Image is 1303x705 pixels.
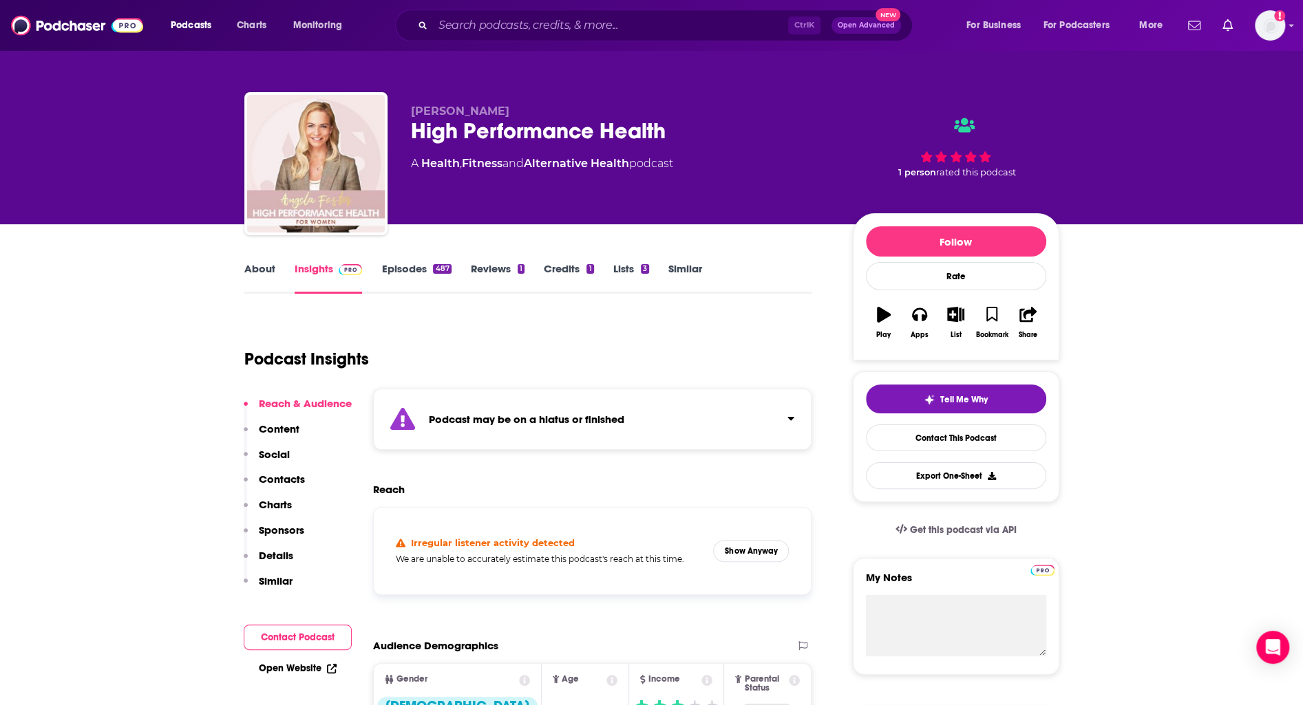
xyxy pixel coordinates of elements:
[866,424,1046,451] a: Contact This Podcast
[373,389,812,450] section: Click to expand status details
[259,523,304,536] p: Sponsors
[171,16,211,35] span: Podcasts
[1255,10,1285,41] img: User Profile
[524,157,629,170] a: Alternative Health
[284,14,360,36] button: open menu
[433,264,451,274] div: 487
[381,262,451,294] a: Episodes487
[244,574,293,600] button: Similar
[259,574,293,587] p: Similar
[244,523,304,549] button: Sponsors
[902,298,937,347] button: Apps
[884,513,1028,547] a: Get this podcast via API
[975,331,1008,339] div: Bookmark
[244,422,299,448] button: Content
[408,10,926,41] div: Search podcasts, credits, & more...
[1139,16,1163,35] span: More
[876,8,900,21] span: New
[396,554,703,564] h5: We are unable to accurately estimate this podcast's reach at this time.
[613,262,649,294] a: Lists3
[421,157,460,170] a: Health
[544,262,593,294] a: Credits1
[1255,10,1285,41] button: Show profile menu
[1030,565,1055,576] img: Podchaser Pro
[876,331,891,339] div: Play
[936,167,1016,177] span: rated this podcast
[471,262,525,294] a: Reviews1
[244,349,369,369] h1: Podcast Insights
[411,537,575,548] h4: Irregular listener activity detected
[909,524,1016,536] span: Get this podcast via API
[244,448,290,473] button: Social
[866,262,1046,290] div: Rate
[244,397,352,422] button: Reach & Audience
[244,473,305,498] button: Contacts
[966,16,1021,35] span: For Business
[788,17,820,34] span: Ctrl K
[259,549,293,562] p: Details
[974,298,1010,347] button: Bookmark
[429,413,624,426] strong: Podcast may be on a hiatus or finished
[866,298,902,347] button: Play
[244,549,293,574] button: Details
[259,448,290,461] p: Social
[460,157,462,170] span: ,
[713,540,789,562] button: Show Anyway
[259,397,352,410] p: Reach & Audience
[866,384,1046,413] button: tell me why sparkleTell Me Why
[411,155,673,172] div: A podcast
[396,675,427,684] span: Gender
[1256,631,1289,664] div: Open Intercom Messenger
[1019,331,1037,339] div: Share
[1035,14,1130,36] button: open menu
[259,473,305,486] p: Contacts
[259,498,292,511] p: Charts
[911,331,929,339] div: Apps
[339,264,363,275] img: Podchaser Pro
[924,394,935,405] img: tell me why sparkle
[373,639,498,652] h2: Audience Demographics
[247,95,385,232] img: High Performance Health
[1044,16,1110,35] span: For Podcasters
[1183,14,1206,37] a: Show notifications dropdown
[11,12,143,39] img: Podchaser - Follow, Share and Rate Podcasts
[866,571,1046,595] label: My Notes
[648,675,680,684] span: Income
[462,157,502,170] a: Fitness
[831,17,901,34] button: Open AdvancedNew
[518,264,525,274] div: 1
[244,625,352,650] button: Contact Podcast
[898,167,936,177] span: 1 person
[237,16,266,35] span: Charts
[373,483,405,496] h2: Reach
[502,157,524,170] span: and
[259,422,299,435] p: Content
[1130,14,1180,36] button: open menu
[228,14,275,36] a: Charts
[937,298,973,347] button: List
[853,105,1059,190] div: 1 personrated this podcast
[866,226,1046,257] button: Follow
[1255,10,1285,41] span: Logged in as Ashley_Beenen
[1010,298,1046,347] button: Share
[641,264,649,274] div: 3
[244,262,275,294] a: About
[838,22,895,29] span: Open Advanced
[433,14,788,36] input: Search podcasts, credits, & more...
[951,331,962,339] div: List
[744,675,787,693] span: Parental Status
[293,16,342,35] span: Monitoring
[161,14,229,36] button: open menu
[411,105,509,118] span: [PERSON_NAME]
[940,394,988,405] span: Tell Me Why
[866,462,1046,489] button: Export One-Sheet
[295,262,363,294] a: InsightsPodchaser Pro
[957,14,1038,36] button: open menu
[1217,14,1238,37] a: Show notifications dropdown
[259,662,337,674] a: Open Website
[1030,563,1055,576] a: Pro website
[1274,10,1285,21] svg: Add a profile image
[586,264,593,274] div: 1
